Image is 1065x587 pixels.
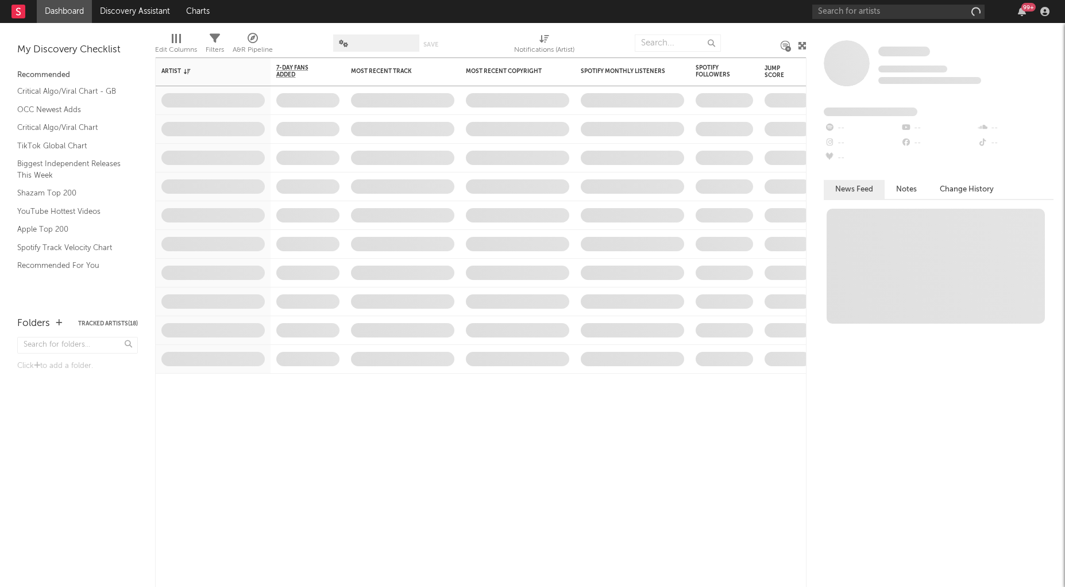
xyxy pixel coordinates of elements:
[635,34,721,52] input: Search...
[824,151,900,166] div: --
[17,359,138,373] div: Click to add a folder.
[900,136,977,151] div: --
[423,41,438,48] button: Save
[17,121,126,134] a: Critical Algo/Viral Chart
[878,47,930,56] span: Some Artist
[878,46,930,57] a: Some Artist
[581,68,667,75] div: Spotify Monthly Listeners
[17,223,126,236] a: Apple Top 200
[155,43,197,57] div: Edit Columns
[885,180,928,199] button: Notes
[977,121,1054,136] div: --
[878,77,981,84] span: 0 fans last week
[17,85,126,98] a: Critical Algo/Viral Chart - GB
[17,43,138,57] div: My Discovery Checklist
[900,121,977,136] div: --
[1021,3,1036,11] div: 99 +
[17,241,126,254] a: Spotify Track Velocity Chart
[17,68,138,82] div: Recommended
[824,180,885,199] button: News Feed
[1018,7,1026,16] button: 99+
[812,5,985,19] input: Search for artists
[514,29,574,62] div: Notifications (Artist)
[514,43,574,57] div: Notifications (Artist)
[17,337,138,354] input: Search for folders...
[17,205,126,218] a: YouTube Hottest Videos
[878,66,947,72] span: Tracking Since: [DATE]
[233,29,273,62] div: A&R Pipeline
[276,64,322,78] span: 7-Day Fans Added
[155,29,197,62] div: Edit Columns
[765,65,793,79] div: Jump Score
[17,187,126,199] a: Shazam Top 200
[17,140,126,152] a: TikTok Global Chart
[696,64,736,78] div: Spotify Followers
[17,103,126,116] a: OCC Newest Adds
[466,68,552,75] div: Most Recent Copyright
[161,68,248,75] div: Artist
[17,158,126,181] a: Biggest Independent Releases This Week
[928,180,1005,199] button: Change History
[78,321,138,327] button: Tracked Artists(18)
[351,68,437,75] div: Most Recent Track
[17,317,50,331] div: Folders
[824,136,900,151] div: --
[824,108,917,116] span: Fans Added by Platform
[233,43,273,57] div: A&R Pipeline
[206,43,224,57] div: Filters
[824,121,900,136] div: --
[17,259,126,272] a: Recommended For You
[206,29,224,62] div: Filters
[977,136,1054,151] div: --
